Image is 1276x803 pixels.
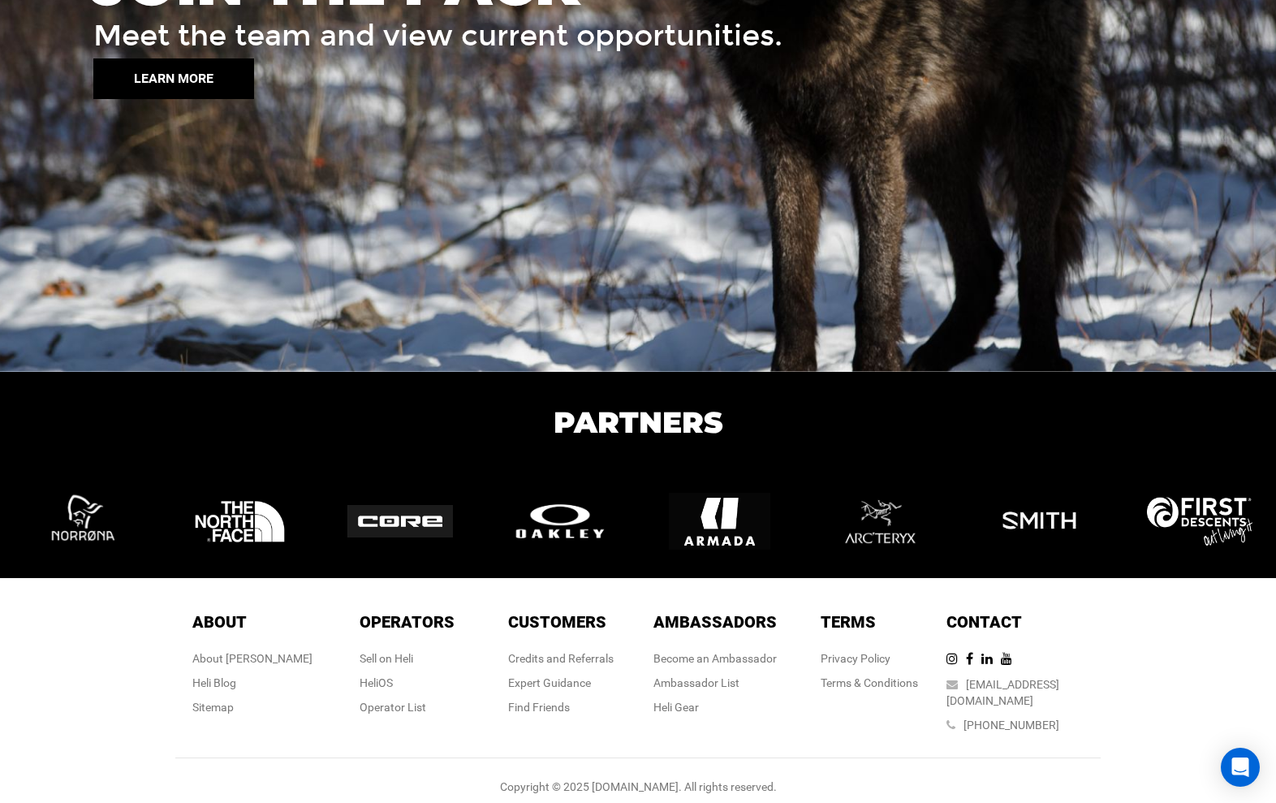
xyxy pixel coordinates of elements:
span: Operators [360,612,455,632]
img: logo [1147,497,1252,546]
a: Credits and Referrals [508,652,614,665]
span: Contact [946,612,1022,632]
a: HeliOS [360,676,393,689]
img: logo [189,471,291,572]
a: Become an Ambassador [653,652,777,665]
span: About [192,612,247,632]
span: Terms [821,612,876,632]
div: Sell on Heli [360,650,455,667]
img: logo [669,471,770,572]
div: Operator List [360,699,455,715]
a: Terms & Conditions [821,676,918,689]
span: Ambassadors [653,612,777,632]
button: LEARN MORE [93,58,254,99]
a: LEARN MORE [93,58,1264,99]
img: logo [347,505,453,537]
img: logo [507,500,613,542]
a: Expert Guidance [508,676,591,689]
span: Customers [508,612,606,632]
div: Ambassador List [653,675,777,691]
img: logo [29,471,131,572]
div: About [PERSON_NAME] [192,650,313,667]
div: Open Intercom Messenger [1221,748,1260,787]
img: logo [829,471,930,572]
div: Sitemap [192,699,313,715]
div: Copyright © 2025 [DOMAIN_NAME]. All rights reserved. [175,779,1101,795]
a: [EMAIL_ADDRESS][DOMAIN_NAME] [946,678,1059,707]
a: Privacy Policy [821,652,890,665]
div: Find Friends [508,699,614,715]
a: [PHONE_NUMBER] [963,719,1059,732]
a: Heli Blog [192,676,236,689]
img: logo [989,471,1090,572]
a: Heli Gear [653,701,699,714]
p: Meet the team and view current opportunities. [93,21,1264,50]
